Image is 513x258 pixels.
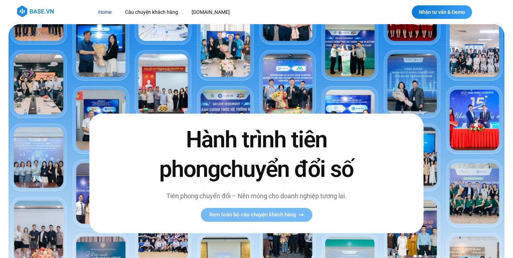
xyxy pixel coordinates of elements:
[144,191,369,201] p: Tiên phong chuyển đổi – Nền móng cho doanh nghiệp tương lai.
[209,212,296,217] span: Xem toàn bộ câu chuyện khách hàng
[93,6,117,19] a: Home
[120,6,183,19] a: Câu chuyện khách hàng
[419,10,465,15] span: Nhận tư vấn & Demo
[186,6,235,19] a: [DOMAIN_NAME]
[93,6,366,19] nav: Menu
[220,156,353,183] span: chuyển đổi số
[144,125,369,184] h2: Hành trình tiên phong
[412,5,472,19] a: Nhận tư vấn & Demo
[201,208,312,222] a: Xem toàn bộ câu chuyện khách hàng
